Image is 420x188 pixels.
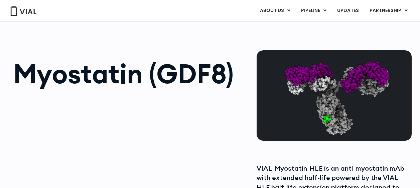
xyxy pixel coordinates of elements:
[296,5,331,16] a: PIPELINEMenu Toggle
[255,5,295,16] a: ABOUT USMenu Toggle
[332,5,364,16] a: UPDATES
[364,5,413,16] a: PARTNERSHIPMenu Toggle
[13,60,241,87] h1: Myostatin (GDF8)
[10,6,37,16] img: Vial Logo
